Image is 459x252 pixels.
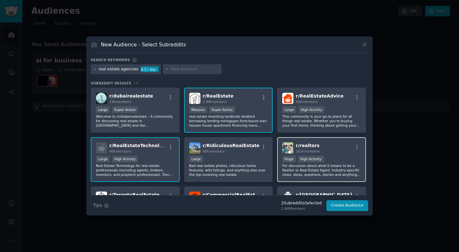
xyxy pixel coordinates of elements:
img: RealEstate [189,93,200,104]
span: r/ realtors [296,143,319,148]
span: 40k members [109,149,131,153]
p: For discussion about what it means to be a Realtor or Real Estate Agent. Industry-specific news, ... [282,163,361,177]
div: Super Active [112,106,138,113]
img: realtors [282,142,293,154]
div: Large [96,156,110,162]
span: r/ [GEOGRAPHIC_DATA] [296,192,352,197]
h3: New Audience - Select Subreddits [101,41,186,48]
span: r/ RealEstateTechnology [109,143,168,148]
div: Huge [282,156,296,162]
span: 162k members [296,149,320,153]
span: 68k members [203,149,225,153]
p: Real Estate Technology for real estate professionals (including agents, brokers, investors, and p... [96,163,175,177]
div: High Activity [299,106,324,113]
img: RealEstateAdvice [282,93,293,104]
div: 2 Subreddit s Selected [281,201,322,206]
span: r/ RidiculousRealEstate [203,143,260,148]
p: Bad real estate photos, ridiculous home features, wild listings, and anything else over the top i... [189,163,268,177]
div: Super Active [209,106,235,113]
span: r/ RealEstate [203,93,234,98]
p: real estate investing landlords landlord borrowing lending mortgages foreclosure loan houses hous... [189,114,268,128]
span: Subreddit Results [91,81,131,85]
span: r/ RealEstateAdvice [296,93,343,98]
img: RidiculousRealEstate [189,142,200,154]
input: New Keyword [171,67,219,72]
p: This community is your go-to place for all things real estate. Whether you're buying your first h... [282,114,361,128]
div: 2.4M Members [281,206,322,211]
div: Large [96,106,110,113]
button: Create Audience [326,200,369,211]
span: r/ dubairealestate [109,93,153,98]
span: 2.4M members [203,100,227,104]
div: 6.5 / day [141,67,159,72]
img: TorontoRealEstate [96,192,107,203]
div: Massive [189,106,207,113]
div: High Activity [298,156,324,162]
div: Large [282,106,296,113]
p: Welcome to /r/dubairealestate – A community for discussing real estate in [GEOGRAPHIC_DATA] and t... [96,114,175,128]
span: r/ TorontoRealEstate [109,192,159,197]
div: High Activity [112,156,138,162]
div: Large [189,156,203,162]
span: 19k members [109,100,131,104]
h3: Search keywords [91,58,130,62]
div: real estate agencies [99,67,138,72]
span: 56k members [296,100,318,104]
span: r/ CommercialRealEstate [203,192,263,197]
img: dubairealestate [96,93,107,104]
img: CommercialRealEstate [189,192,200,203]
span: 18 [134,81,138,85]
button: Tips [91,200,111,211]
span: Tips [93,202,102,209]
img: australia [282,192,293,203]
